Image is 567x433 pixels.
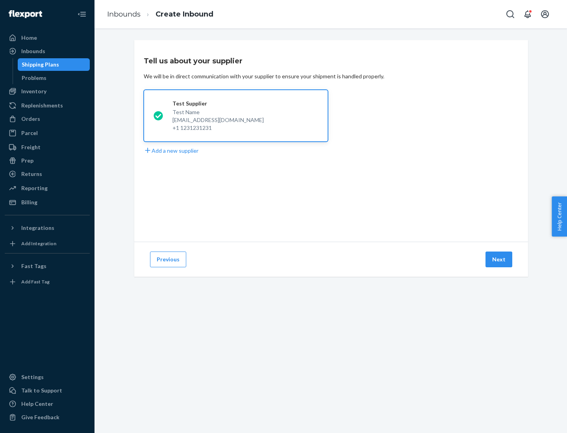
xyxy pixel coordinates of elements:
button: Open notifications [520,6,535,22]
button: Give Feedback [5,411,90,424]
a: Add Fast Tag [5,276,90,288]
button: Open account menu [537,6,553,22]
div: Help Center [21,400,53,408]
a: Shipping Plans [18,58,90,71]
div: Parcel [21,129,38,137]
button: Close Navigation [74,6,90,22]
a: Help Center [5,398,90,410]
div: Inbounds [21,47,45,55]
div: Inventory [21,87,46,95]
a: Prep [5,154,90,167]
a: Add Integration [5,237,90,250]
a: Problems [18,72,90,84]
a: Freight [5,141,90,154]
div: Problems [22,74,46,82]
button: Previous [150,252,186,267]
button: Open Search Box [502,6,518,22]
ol: breadcrumbs [101,3,220,26]
div: Add Fast Tag [21,278,50,285]
div: Fast Tags [21,262,46,270]
a: Settings [5,371,90,383]
button: Help Center [552,196,567,237]
a: Home [5,31,90,44]
a: Billing [5,196,90,209]
div: Settings [21,373,44,381]
h3: Tell us about your supplier [144,56,243,66]
div: Home [21,34,37,42]
div: Give Feedback [21,413,59,421]
div: We will be in direct communication with your supplier to ensure your shipment is handled properly. [144,72,384,80]
div: Freight [21,143,41,151]
div: Reporting [21,184,48,192]
div: Talk to Support [21,387,62,394]
button: Add a new supplier [144,146,198,155]
a: Parcel [5,127,90,139]
a: Inbounds [107,10,141,19]
img: Flexport logo [9,10,42,18]
a: Inventory [5,85,90,98]
a: Talk to Support [5,384,90,397]
button: Integrations [5,222,90,234]
div: Billing [21,198,37,206]
div: Integrations [21,224,54,232]
a: Inbounds [5,45,90,57]
button: Fast Tags [5,260,90,272]
div: Returns [21,170,42,178]
a: Replenishments [5,99,90,112]
a: Reporting [5,182,90,194]
div: Shipping Plans [22,61,59,68]
a: Returns [5,168,90,180]
div: Orders [21,115,40,123]
div: Prep [21,157,33,165]
div: Add Integration [21,240,56,247]
a: Orders [5,113,90,125]
a: Create Inbound [156,10,213,19]
div: Replenishments [21,102,63,109]
button: Next [485,252,512,267]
